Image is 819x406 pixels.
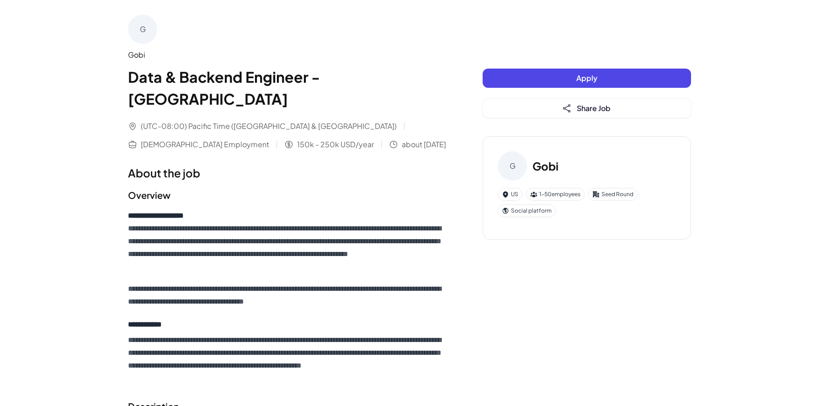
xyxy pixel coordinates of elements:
[498,151,527,181] div: G
[128,15,157,44] div: G
[577,103,611,113] span: Share Job
[128,66,446,110] h1: Data & Backend Engineer - [GEOGRAPHIC_DATA]
[532,158,558,174] h3: Gobi
[483,69,691,88] button: Apply
[498,188,522,201] div: US
[483,99,691,118] button: Share Job
[128,49,446,60] div: Gobi
[141,121,397,132] span: (UTC-08:00) Pacific Time ([GEOGRAPHIC_DATA] & [GEOGRAPHIC_DATA])
[297,139,374,150] span: 150k - 250k USD/year
[402,139,446,150] span: about [DATE]
[128,188,446,202] h2: Overview
[498,204,556,217] div: Social platform
[588,188,638,201] div: Seed Round
[128,165,446,181] h1: About the job
[576,73,597,83] span: Apply
[141,139,269,150] span: [DEMOGRAPHIC_DATA] Employment
[526,188,585,201] div: 1-50 employees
